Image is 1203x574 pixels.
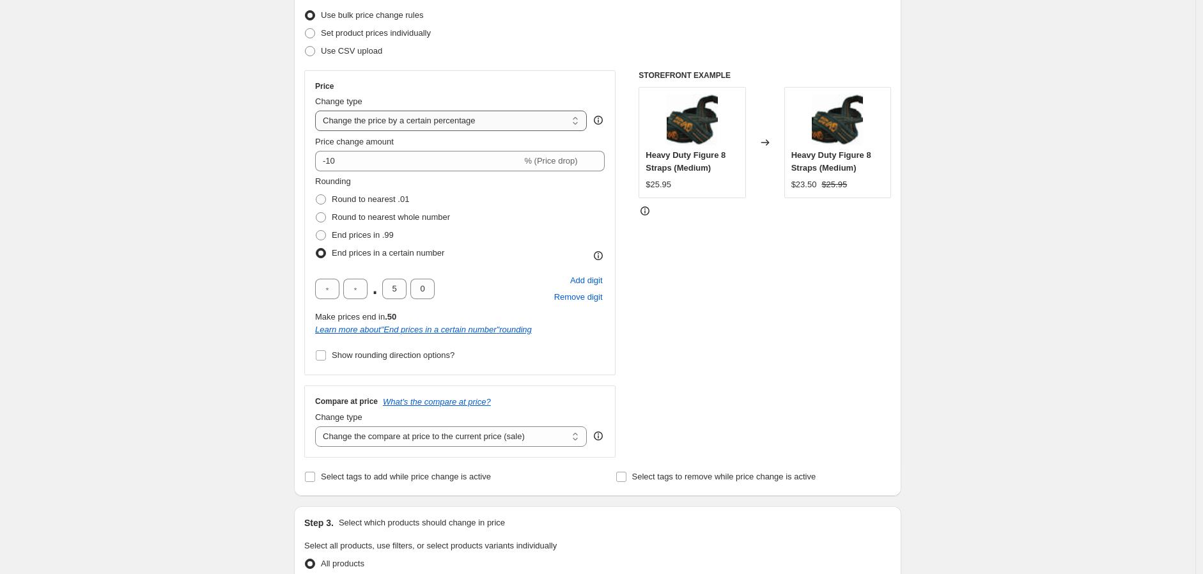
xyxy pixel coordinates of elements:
span: Show rounding direction options? [332,350,454,360]
h3: Compare at price [315,396,378,407]
span: Heavy Duty Figure 8 Straps (Medium) [791,150,871,173]
span: Round to nearest .01 [332,194,409,204]
span: Remove digit [554,291,603,304]
img: Figure8MainImageWhiteBackground_80x.jpg [812,94,863,145]
input: ﹡ [343,279,368,299]
p: Select which products should change in price [339,516,505,529]
span: End prices in a certain number [332,248,444,258]
input: ﹡ [382,279,407,299]
span: Use bulk price change rules [321,10,423,20]
span: Add digit [570,274,603,287]
img: Figure8MainImageWhiteBackground_80x.jpg [667,94,718,145]
a: Learn more about"End prices in a certain number"rounding [315,325,532,334]
span: Round to nearest whole number [332,212,450,222]
i: Learn more about " End prices in a certain number " rounding [315,325,532,334]
div: help [592,430,605,442]
div: $25.95 [646,178,671,191]
span: Use CSV upload [321,46,382,56]
span: Select all products, use filters, or select products variants individually [304,541,557,550]
span: Set product prices individually [321,28,431,38]
span: Make prices end in [315,312,396,322]
span: End prices in .99 [332,230,394,240]
span: . [371,279,378,299]
span: Select tags to add while price change is active [321,472,491,481]
span: All products [321,559,364,568]
input: -15 [315,151,522,171]
div: $23.50 [791,178,817,191]
span: Change type [315,97,362,106]
button: Add placeholder [568,272,605,289]
h3: Price [315,81,334,91]
span: Rounding [315,176,351,186]
input: ﹡ [410,279,435,299]
b: .50 [385,312,396,322]
span: Heavy Duty Figure 8 Straps (Medium) [646,150,726,173]
button: Remove placeholder [552,289,605,306]
h2: Step 3. [304,516,334,529]
span: Select tags to remove while price change is active [632,472,816,481]
button: What's the compare at price? [383,397,491,407]
span: Price change amount [315,137,394,146]
strike: $25.95 [821,178,847,191]
input: ﹡ [315,279,339,299]
div: help [592,114,605,127]
span: % (Price drop) [524,156,577,166]
span: Change type [315,412,362,422]
h6: STOREFRONT EXAMPLE [639,70,891,81]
